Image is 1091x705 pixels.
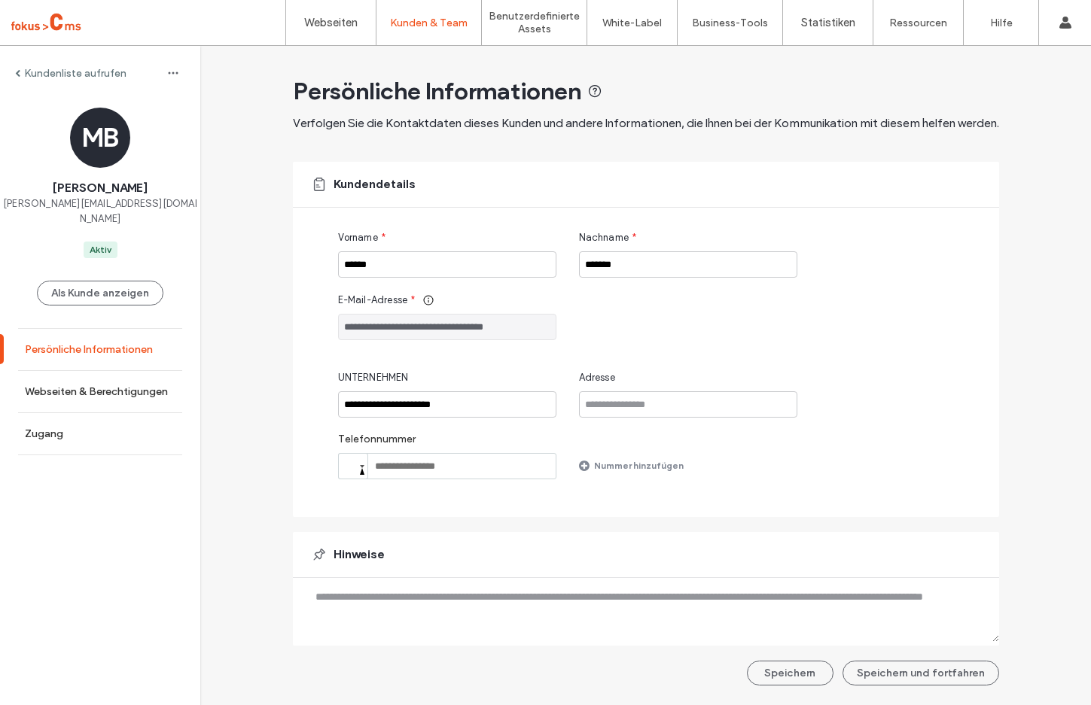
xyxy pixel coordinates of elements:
label: Kundenliste aufrufen [24,67,126,80]
input: Adresse [579,391,797,418]
span: Hinweise [334,546,385,563]
button: Speichern und fortfahren [843,661,999,685]
label: Kunden & Team [390,17,468,29]
div: MB [70,108,130,168]
span: E-Mail-Adresse [338,293,408,308]
label: Persönliche Informationen [25,343,153,356]
label: Statistiken [801,16,855,29]
span: Verfolgen Sie die Kontaktdaten dieses Kunden und andere Informationen, die Ihnen bei der Kommunik... [293,116,999,130]
span: Hilfe [33,11,66,24]
span: Persönliche Informationen [293,76,581,106]
label: Ressourcen [889,17,947,29]
span: UNTERNEHMEN [338,370,409,385]
label: Webseiten & Berechtigungen [25,385,168,398]
label: White-Label [602,17,662,29]
label: Zugang [25,427,63,440]
input: E-Mail-Adresse [338,314,556,340]
label: Business-Tools [692,17,768,29]
span: [PERSON_NAME] [53,180,148,196]
label: Hilfe [990,17,1013,29]
label: Webseiten [304,16,358,29]
input: UNTERNEHMEN [338,391,556,418]
input: Nachname [579,251,797,278]
span: Vorname [338,230,378,245]
label: Benutzerdefinierte Assets [482,10,587,35]
button: Speichern [747,661,833,685]
label: Telefonnummer [338,433,556,453]
div: Aktiv [90,243,111,257]
button: Als Kunde anzeigen [37,281,163,305]
span: Nachname [579,230,629,245]
label: Nummer hinzufügen [594,452,684,479]
span: Adresse [579,370,615,385]
input: Vorname [338,251,556,278]
span: Kundendetails [334,176,416,193]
